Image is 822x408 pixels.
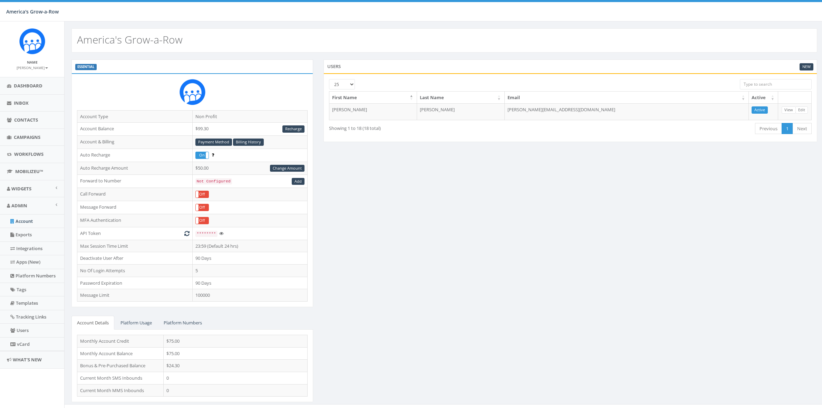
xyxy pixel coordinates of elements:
[505,103,749,120] td: [PERSON_NAME][EMAIL_ADDRESS][DOMAIN_NAME]
[71,316,114,330] a: Account Details
[329,103,417,120] td: [PERSON_NAME]
[17,65,48,70] small: [PERSON_NAME]
[77,188,193,201] td: Call Forward
[195,191,209,198] div: OnOff
[77,384,164,397] td: Current Month MMS Inbounds
[196,204,209,211] label: Off
[270,165,304,172] a: Change Amount
[164,384,308,397] td: 0
[164,335,308,348] td: $75.00
[184,231,190,236] i: Generate New Token
[77,277,193,289] td: Password Expiration
[77,162,193,175] td: Auto Recharge Amount
[195,152,209,159] div: OnOff
[164,360,308,372] td: $24.30
[75,64,97,70] label: ESSENTIAL
[11,186,31,192] span: Widgets
[27,60,38,65] small: Name
[164,372,308,384] td: 0
[15,168,43,174] span: MobilizeU™
[19,28,45,54] img: Rally_Corp_Icon.png
[14,100,29,106] span: Inbox
[77,252,193,265] td: Deactivate User After
[77,34,183,45] h2: America's Grow-a-Row
[77,123,193,136] td: Account Balance
[196,191,209,198] label: Off
[192,123,308,136] td: $99.30
[17,64,48,70] a: [PERSON_NAME]
[14,151,43,157] span: Workflows
[13,357,42,363] span: What's New
[77,265,193,277] td: No Of Login Attempts
[6,8,59,15] span: America's Grow-a-Row
[195,139,232,146] a: Payment Method
[77,289,193,302] td: Message Limit
[77,149,193,162] td: Auto Recharge
[755,123,782,134] a: Previous
[192,289,308,302] td: 100000
[192,265,308,277] td: 5
[77,135,193,149] td: Account & Billing
[195,217,209,224] div: OnOff
[77,175,193,188] td: Forward to Number
[795,106,808,114] a: Edit
[752,106,768,114] a: Active
[180,79,205,105] img: Rally_Corp_Icon.png
[77,240,193,252] td: Max Session Time Limit
[195,178,232,184] code: Not Configured
[192,162,308,175] td: $50.00
[115,316,157,330] a: Platform Usage
[14,117,38,123] span: Contacts
[11,202,27,209] span: Admin
[782,106,796,114] a: View
[77,372,164,384] td: Current Month SMS Inbounds
[158,316,207,330] a: Platform Numbers
[192,240,308,252] td: 23:59 (Default 24 hrs)
[329,92,417,104] th: First Name: activate to sort column descending
[77,227,193,240] td: API Token
[212,152,214,158] span: Enable to prevent campaign failure.
[233,139,264,146] a: Billing History
[77,335,164,348] td: Monthly Account Credit
[192,277,308,289] td: 90 Days
[417,103,505,120] td: [PERSON_NAME]
[77,214,193,227] td: MFA Authentication
[800,63,813,70] a: New
[793,123,812,134] a: Next
[14,134,40,140] span: Campaigns
[782,123,793,134] a: 1
[749,92,778,104] th: Active: activate to sort column ascending
[14,83,42,89] span: Dashboard
[77,360,164,372] td: Bonus & Pre-Purchased Balance
[740,79,812,89] input: Type to search
[164,347,308,360] td: $75.00
[196,152,209,159] label: On
[282,125,304,133] a: Recharge
[417,92,505,104] th: Last Name: activate to sort column ascending
[329,122,524,132] div: Showing 1 to 18 (18 total)
[323,59,817,73] div: Users
[192,110,308,123] td: Non Profit
[77,201,193,214] td: Message Forward
[292,178,304,185] a: Add
[196,217,209,224] label: Off
[77,110,193,123] td: Account Type
[192,252,308,265] td: 90 Days
[195,204,209,211] div: OnOff
[505,92,749,104] th: Email: activate to sort column ascending
[77,347,164,360] td: Monthly Account Balance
